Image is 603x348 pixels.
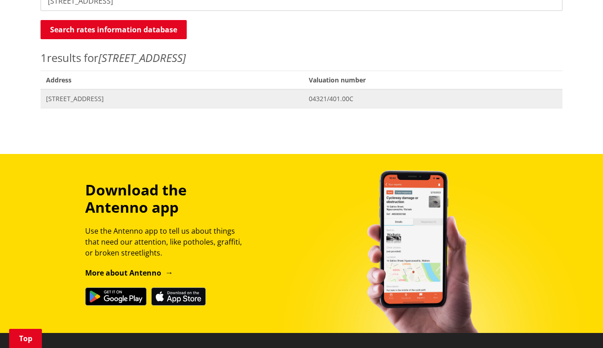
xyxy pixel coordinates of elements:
a: More about Antenno [85,268,173,278]
iframe: Messenger Launcher [561,310,594,343]
img: Get it on Google Play [85,287,147,306]
span: Address [41,71,303,89]
a: [STREET_ADDRESS] 04321/401.00C [41,89,562,108]
p: results for [41,50,562,66]
button: Search rates information database [41,20,187,39]
span: 1 [41,50,47,65]
a: Top [9,329,42,348]
p: Use the Antenno app to tell us about things that need our attention, like potholes, graffiti, or ... [85,225,250,258]
span: [STREET_ADDRESS] [46,94,298,103]
span: Valuation number [303,71,562,89]
span: 04321/401.00C [309,94,557,103]
em: [STREET_ADDRESS] [98,50,186,65]
img: Download on the App Store [151,287,206,306]
h3: Download the Antenno app [85,181,250,216]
